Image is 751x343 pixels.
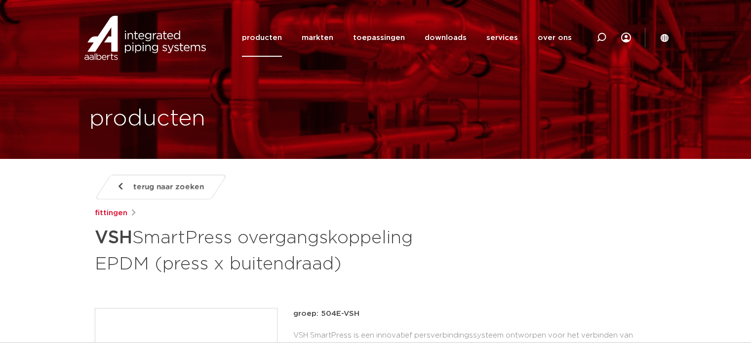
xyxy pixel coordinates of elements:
a: over ons [538,19,572,57]
h1: SmartPress overgangskoppeling EPDM (press x buitendraad) [95,223,466,276]
h1: producten [89,103,205,135]
a: terug naar zoeken [94,175,227,199]
nav: Menu [242,19,572,57]
a: services [486,19,518,57]
a: downloads [425,19,467,57]
span: terug naar zoeken [133,179,204,195]
a: producten [242,19,282,57]
strong: VSH [95,229,132,247]
a: toepassingen [353,19,405,57]
a: markten [302,19,333,57]
p: groep: 504E-VSH [293,308,657,320]
a: fittingen [95,207,127,219]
